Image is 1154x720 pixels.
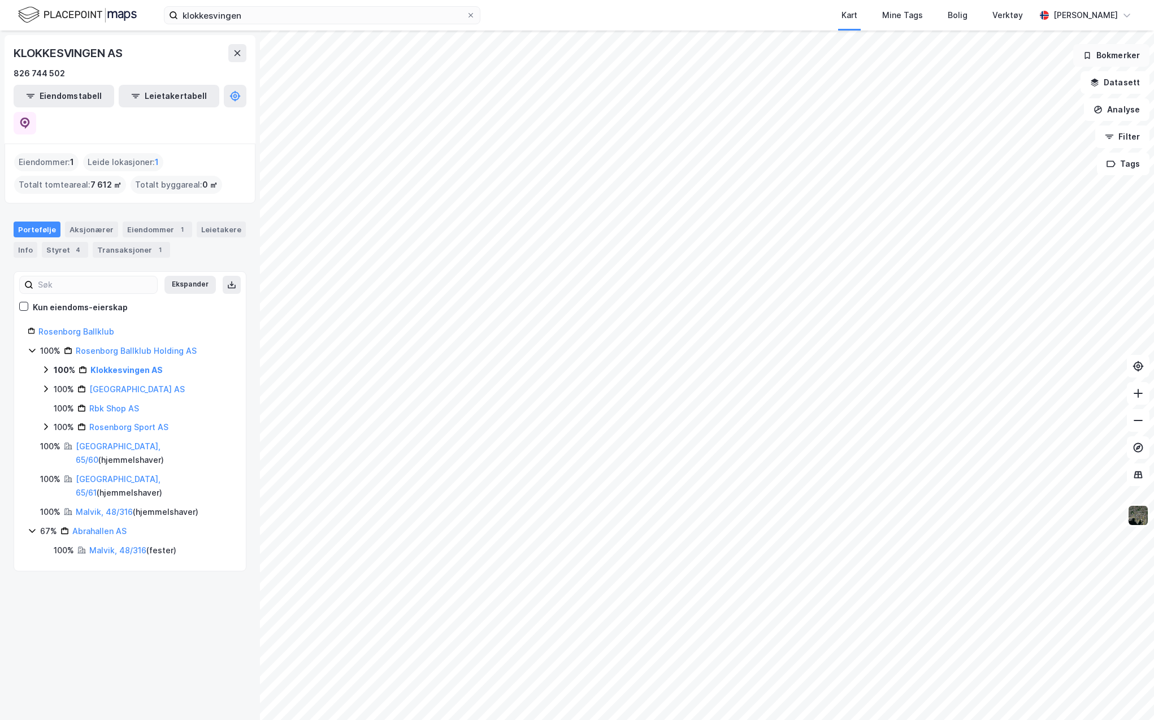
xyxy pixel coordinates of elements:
div: 826 744 502 [14,67,65,80]
div: 67% [40,524,57,538]
div: [PERSON_NAME] [1053,8,1118,22]
button: Eiendomstabell [14,85,114,107]
div: 100% [40,505,60,519]
a: Klokkesvingen AS [90,365,163,375]
button: Datasett [1081,71,1149,94]
span: 7 612 ㎡ [90,178,122,192]
button: Bokmerker [1073,44,1149,67]
img: 9k= [1127,505,1149,526]
div: 1 [154,244,166,255]
a: Rosenborg Ballklub Holding AS [76,346,197,355]
input: Søk på adresse, matrikkel, gårdeiere, leietakere eller personer [178,7,466,24]
div: Kart [841,8,857,22]
div: 100% [54,544,74,557]
a: [GEOGRAPHIC_DATA], 65/61 [76,474,160,497]
div: Info [14,242,37,258]
div: Kontrollprogram for chat [1097,666,1154,720]
div: 100% [54,383,74,396]
div: Kun eiendoms-eierskap [33,301,128,314]
div: Totalt tomteareal : [14,176,126,194]
a: Malvik, 48/316 [76,507,133,517]
a: Rbk Shop AS [89,404,139,413]
a: Rosenborg Ballklub [38,327,114,336]
iframe: Chat Widget [1097,666,1154,720]
button: Ekspander [164,276,216,294]
div: Aksjonærer [65,222,118,237]
div: ( fester ) [89,544,176,557]
div: ( hjemmelshaver ) [76,440,232,467]
div: KLOKKESVINGEN AS [14,44,125,62]
div: 100% [40,344,60,358]
div: Leietakere [197,222,246,237]
div: 100% [40,440,60,453]
div: Eiendommer [123,222,192,237]
div: 100% [40,472,60,486]
a: Malvik, 48/316 [89,545,146,555]
div: Transaksjoner [93,242,170,258]
span: 0 ㎡ [202,178,218,192]
button: Leietakertabell [119,85,219,107]
input: Søk [33,276,157,293]
div: Leide lokasjoner : [83,153,163,171]
span: 1 [155,155,159,169]
div: Portefølje [14,222,60,237]
a: [GEOGRAPHIC_DATA], 65/60 [76,441,160,465]
div: Styret [42,242,88,258]
a: [GEOGRAPHIC_DATA] AS [89,384,185,394]
div: Eiendommer : [14,153,79,171]
div: 4 [72,244,84,255]
div: Bolig [948,8,968,22]
a: Abrahallen AS [72,526,127,536]
div: 100% [54,420,74,434]
div: ( hjemmelshaver ) [76,472,232,500]
a: Rosenborg Sport AS [89,422,168,432]
div: ( hjemmelshaver ) [76,505,198,519]
div: Totalt byggareal : [131,176,222,194]
div: 100% [54,402,74,415]
div: Verktøy [992,8,1023,22]
button: Analyse [1084,98,1149,121]
div: Mine Tags [882,8,923,22]
div: 100% [54,363,75,377]
img: logo.f888ab2527a4732fd821a326f86c7f29.svg [18,5,137,25]
button: Tags [1097,153,1149,175]
div: 1 [176,224,188,235]
button: Filter [1095,125,1149,148]
span: 1 [70,155,74,169]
